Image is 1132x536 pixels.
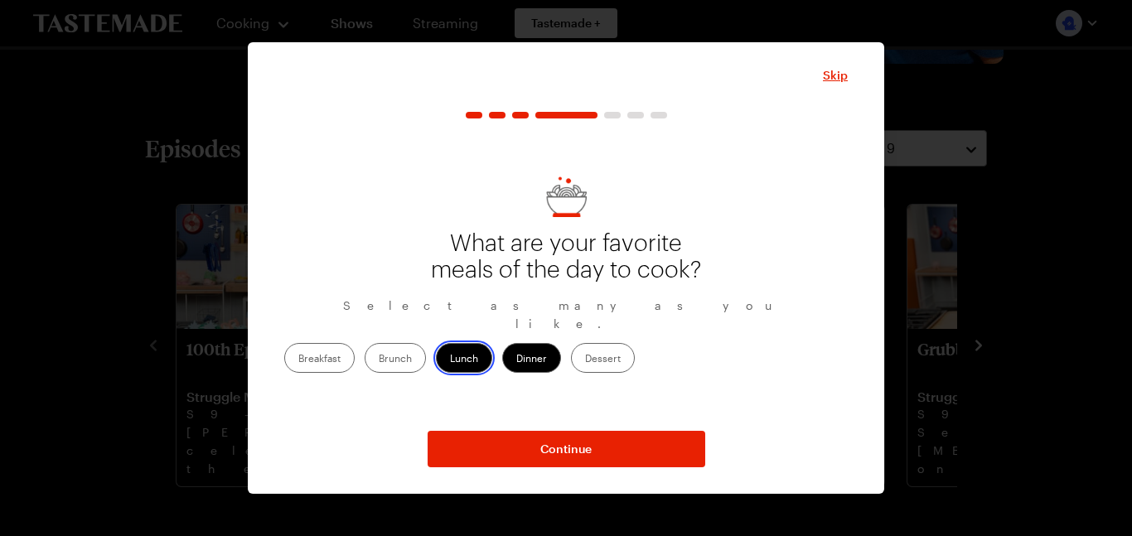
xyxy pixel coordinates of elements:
p: What are your favorite meals of the day to cook? [427,230,705,283]
span: Continue [540,441,592,457]
span: Skip [823,67,848,84]
label: Lunch [436,343,492,373]
label: Dinner [502,343,561,373]
button: Close [823,67,848,84]
label: Dessert [571,343,635,373]
p: Select as many as you like. [284,297,848,333]
label: Brunch [365,343,426,373]
label: Breakfast [284,343,355,373]
button: NextStepButton [428,431,705,467]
